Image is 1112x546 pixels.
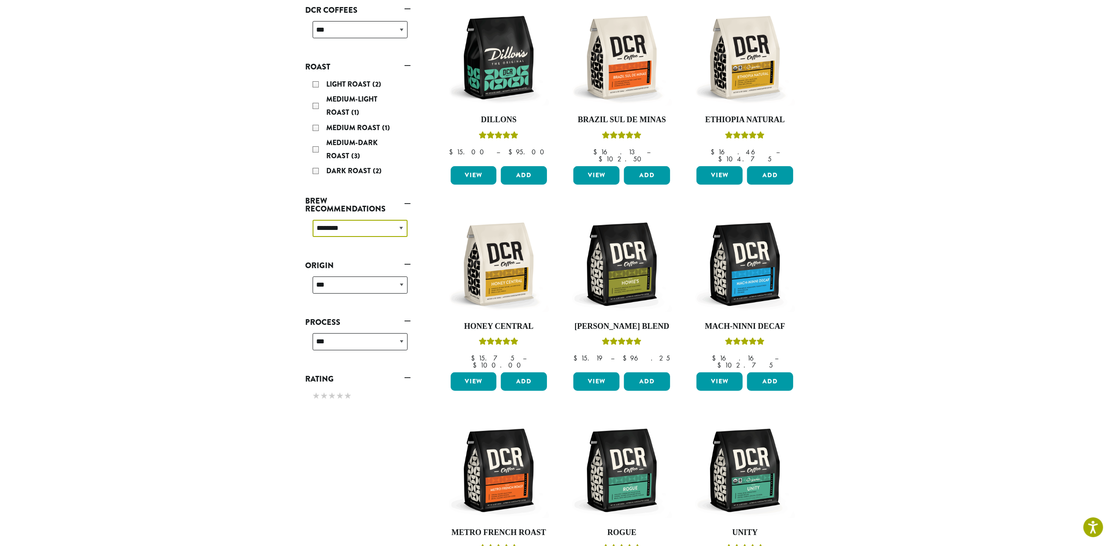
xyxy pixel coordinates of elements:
a: View [696,372,743,391]
span: (2) [373,166,382,176]
bdi: 15.00 [449,147,488,157]
a: Process [306,315,411,330]
span: $ [712,353,719,363]
button: Add [747,372,793,391]
img: DCR-12oz-Honey-Central-Stock-scaled.png [448,214,549,315]
a: [PERSON_NAME] BlendRated 4.67 out of 5 [571,214,672,369]
span: $ [593,147,601,157]
span: $ [717,360,725,370]
button: Add [747,166,793,185]
a: Rating [306,371,411,386]
a: View [696,166,743,185]
span: ★ [313,389,321,402]
span: – [775,353,778,363]
span: $ [449,147,456,157]
h4: Mach-Ninni Decaf [694,322,795,331]
img: DCR-12oz-Rogue-Stock-scaled.png [571,420,672,521]
span: Medium-Dark Roast [327,138,378,161]
div: DCR Coffees [306,18,411,49]
a: View [573,372,620,391]
bdi: 100.00 [473,360,525,370]
a: DCR Coffees [306,3,411,18]
span: ★ [336,389,344,402]
bdi: 15.19 [573,353,602,363]
div: Rated 5.00 out of 5 [725,336,765,349]
span: (1) [383,123,390,133]
bdi: 16.13 [593,147,638,157]
span: – [776,147,780,157]
div: Roast [306,74,411,183]
img: DCR-12oz-Dillons-Stock-scaled.png [448,7,549,108]
img: DCR-12oz-Brazil-Sul-De-Minas-Stock-scaled.png [571,7,672,108]
a: Roast [306,59,411,74]
img: DCR-12oz-FTO-Unity-Stock-scaled.png [694,420,795,521]
span: ★ [344,389,352,402]
a: Ethiopia NaturalRated 5.00 out of 5 [694,7,795,163]
h4: Honey Central [448,322,550,331]
span: Light Roast [327,79,373,89]
div: Process [306,330,411,361]
div: Rated 5.00 out of 5 [479,130,518,143]
a: View [451,372,497,391]
h4: Unity [694,528,795,538]
h4: Ethiopia Natural [694,115,795,125]
h4: Rogue [571,528,672,538]
bdi: 16.46 [711,147,768,157]
span: $ [623,353,630,363]
span: $ [573,353,581,363]
span: (3) [352,151,361,161]
span: Dark Roast [327,166,373,176]
span: ★ [321,389,328,402]
span: Medium-Light Roast [327,94,378,117]
h4: Dillons [448,115,550,125]
div: Rated 5.00 out of 5 [479,336,518,349]
bdi: 96.25 [623,353,670,363]
img: DCR-12oz-Howies-Stock-scaled.png [571,214,672,315]
h4: Metro French Roast [448,528,550,538]
span: $ [508,147,516,157]
bdi: 102.75 [717,360,773,370]
span: Medium Roast [327,123,383,133]
bdi: 102.50 [598,154,645,164]
div: Rated 5.00 out of 5 [602,130,642,143]
button: Add [501,166,547,185]
span: ★ [328,389,336,402]
span: $ [598,154,606,164]
span: (1) [352,107,360,117]
a: View [573,166,620,185]
span: $ [473,360,480,370]
span: $ [718,154,726,164]
a: Brew Recommendations [306,193,411,216]
div: Origin [306,273,411,304]
bdi: 95.00 [508,147,548,157]
a: Mach-Ninni DecafRated 5.00 out of 5 [694,214,795,369]
div: Rated 4.67 out of 5 [602,336,642,349]
div: Rated 5.00 out of 5 [725,130,765,143]
a: Brazil Sul De MinasRated 5.00 out of 5 [571,7,672,163]
img: DCR-12oz-Metro-French-Roast-Stock-scaled.png [448,420,549,521]
span: – [523,353,526,363]
span: – [611,353,614,363]
a: Origin [306,258,411,273]
bdi: 104.75 [718,154,772,164]
a: Honey CentralRated 5.00 out of 5 [448,214,550,369]
span: $ [471,353,478,363]
button: Add [624,372,670,391]
bdi: 16.16 [712,353,766,363]
a: DillonsRated 5.00 out of 5 [448,7,550,163]
div: Brew Recommendations [306,216,411,248]
img: DCR-12oz-Mach-Ninni-Decaf-Stock-scaled.png [694,214,795,315]
span: – [496,147,500,157]
button: Add [624,166,670,185]
div: Rating [306,386,411,407]
a: View [451,166,497,185]
span: (2) [373,79,382,89]
img: DCR-12oz-FTO-Ethiopia-Natural-Stock-scaled.png [694,7,795,108]
h4: [PERSON_NAME] Blend [571,322,672,331]
bdi: 15.75 [471,353,514,363]
h4: Brazil Sul De Minas [571,115,672,125]
span: – [647,147,650,157]
button: Add [501,372,547,391]
span: $ [711,147,718,157]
